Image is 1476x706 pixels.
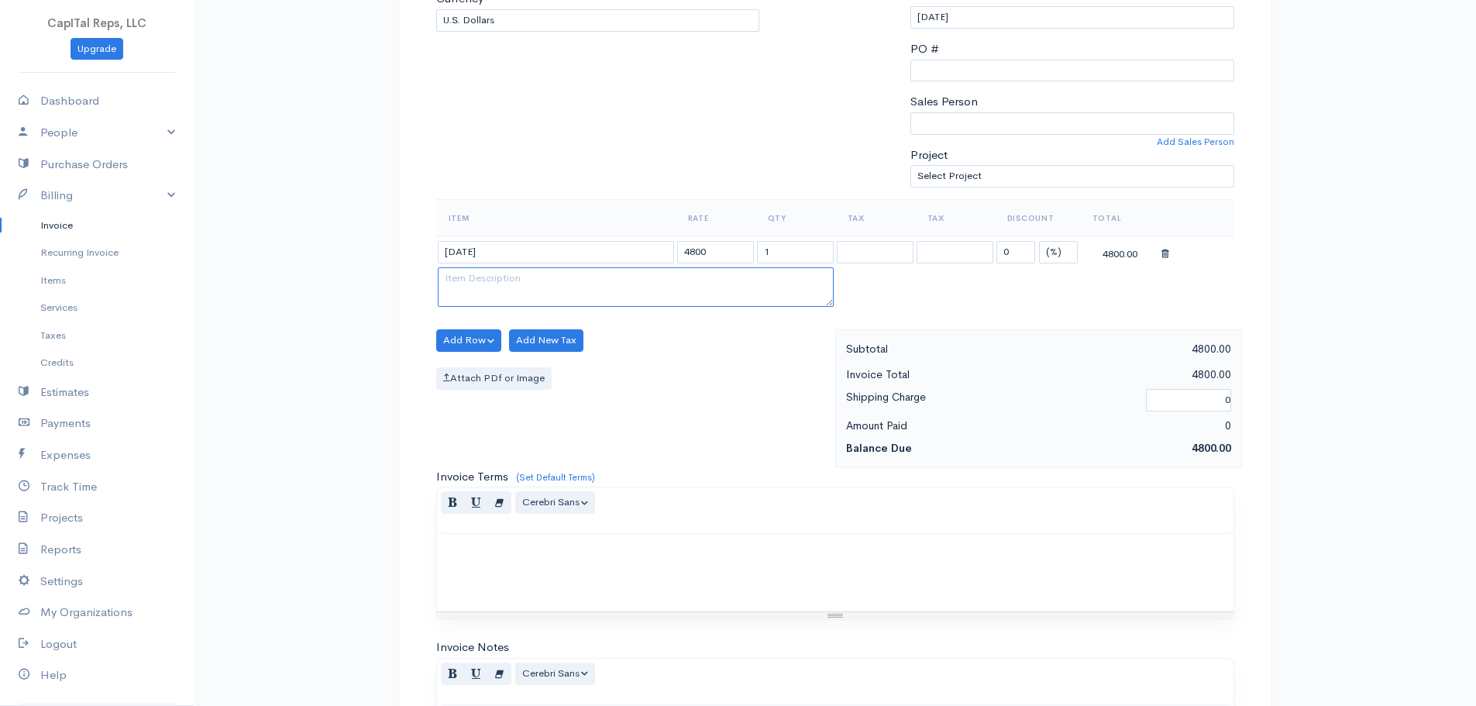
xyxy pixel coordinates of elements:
input: Item Name [438,241,674,263]
div: Resize [437,612,1233,619]
label: Invoice Terms [436,468,508,486]
a: Add Sales Person [1157,135,1234,149]
button: Remove Font Style (CTRL+\) [487,491,511,514]
span: 4800.00 [1192,441,1231,455]
label: Project [910,146,948,164]
div: 4800.00 [1038,339,1239,359]
div: 4800.00 [1082,243,1158,262]
label: Invoice Notes [436,639,509,656]
button: Bold (CTRL+B) [441,491,465,514]
button: Underline (CTRL+U) [464,491,488,514]
label: PO # [910,40,939,58]
button: Font Family [515,663,596,685]
th: Discount [995,199,1080,236]
th: Tax [915,199,995,236]
th: Item [436,199,676,236]
div: Subtotal [838,339,1039,359]
label: Attach PDf or Image [436,367,552,390]
div: 4800.00 [1038,365,1239,384]
a: Upgrade [71,38,123,60]
button: Add New Tax [509,329,583,352]
button: Remove Font Style (CTRL+\) [487,663,511,685]
span: Cerebri Sans [522,666,580,680]
div: Amount Paid [838,416,1039,436]
div: Shipping Charge [838,387,1139,413]
th: Total [1080,199,1160,236]
th: Rate [676,199,755,236]
button: Add Row [436,329,502,352]
input: dd-mm-yyyy [910,6,1234,29]
span: CapITal Reps, LLC [47,15,146,30]
button: Underline (CTRL+U) [464,663,488,685]
label: Sales Person [910,93,978,111]
button: Font Family [515,491,596,514]
th: Tax [835,199,915,236]
th: Qty [755,199,835,236]
div: 0 [1038,416,1239,436]
a: (Set Default Terms) [516,471,595,484]
strong: Balance Due [846,441,912,455]
button: Bold (CTRL+B) [441,663,465,685]
div: Invoice Total [838,365,1039,384]
span: Cerebri Sans [522,495,580,508]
